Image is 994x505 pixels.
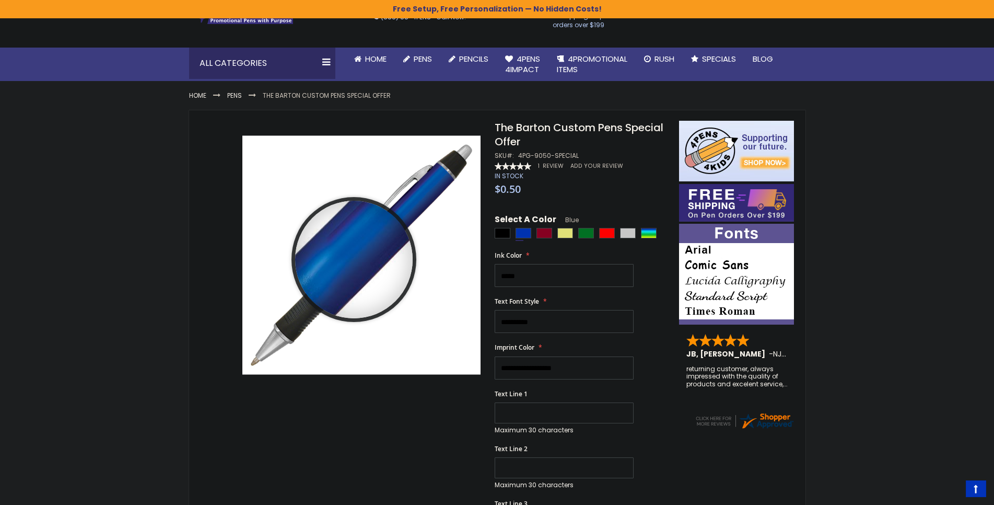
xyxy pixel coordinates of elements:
a: 1 Review [538,162,565,170]
p: Maximum 30 characters [495,481,634,489]
a: Home [189,91,206,100]
div: Red [599,228,615,238]
span: Rush [654,53,674,64]
div: Blue [516,228,531,238]
span: Blue [556,215,579,224]
span: Select A Color [495,214,556,228]
span: Pens [414,53,432,64]
a: Pens [227,91,242,100]
a: Pencils [440,48,497,71]
img: 4pens.com widget logo [694,411,794,430]
img: barton_side_blue_2_1.jpg [242,136,481,375]
a: Add Your Review [570,162,623,170]
div: Green [578,228,594,238]
strong: SKU [495,151,514,160]
div: Assorted [641,228,657,238]
a: 4Pens4impact [497,48,548,82]
span: Imprint Color [495,343,534,352]
span: JB, [PERSON_NAME] [686,349,769,359]
a: Blog [744,48,781,71]
div: returning customer, always impressed with the quality of products and excelent service, will retu... [686,365,788,388]
div: Gold [557,228,573,238]
a: Specials [683,48,744,71]
span: Text Line 2 [495,444,528,453]
span: $0.50 [495,182,521,196]
a: Home [346,48,395,71]
span: Text Line 1 [495,389,528,398]
span: In stock [495,171,523,180]
span: Text Font Style [495,297,539,306]
div: All Categories [189,48,335,79]
a: 4PROMOTIONALITEMS [548,48,636,82]
span: 1 [538,162,540,170]
span: Ink Color [495,251,522,260]
div: 100% [495,163,531,170]
div: Free shipping on pen orders over $199 [535,8,623,29]
span: NJ [773,349,786,359]
div: Black [495,228,510,238]
div: Availability [495,172,523,180]
span: - , [769,349,860,359]
span: Home [365,53,387,64]
span: 4Pens 4impact [505,53,540,75]
a: Rush [636,48,683,71]
li: The Barton Custom Pens Special Offer [263,91,391,100]
span: Review [543,162,564,170]
span: 4PROMOTIONAL ITEMS [557,53,627,75]
span: Blog [753,53,773,64]
div: Silver [620,228,636,238]
span: Specials [702,53,736,64]
a: Pens [395,48,440,71]
a: Top [966,480,986,497]
img: 4pens 4 kids [679,121,794,181]
img: Free shipping on orders over $199 [679,184,794,222]
span: Pencils [459,53,488,64]
img: font-personalization-examples [679,224,794,325]
p: Maximum 30 characters [495,426,634,434]
span: The Barton Custom Pens Special Offer [495,120,663,149]
div: 4PG-9050-SPECIAL [518,152,579,160]
div: Burgundy [536,228,552,238]
a: 4pens.com certificate URL [694,423,794,432]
